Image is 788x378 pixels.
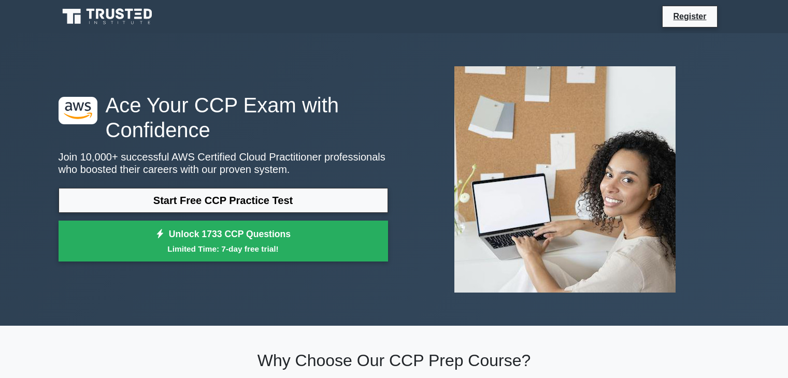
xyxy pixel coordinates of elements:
[59,221,388,262] a: Unlock 1733 CCP QuestionsLimited Time: 7-day free trial!
[59,151,388,176] p: Join 10,000+ successful AWS Certified Cloud Practitioner professionals who boosted their careers ...
[59,351,730,370] h2: Why Choose Our CCP Prep Course?
[59,188,388,213] a: Start Free CCP Practice Test
[667,10,712,23] a: Register
[71,243,375,255] small: Limited Time: 7-day free trial!
[59,93,388,142] h1: Ace Your CCP Exam with Confidence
